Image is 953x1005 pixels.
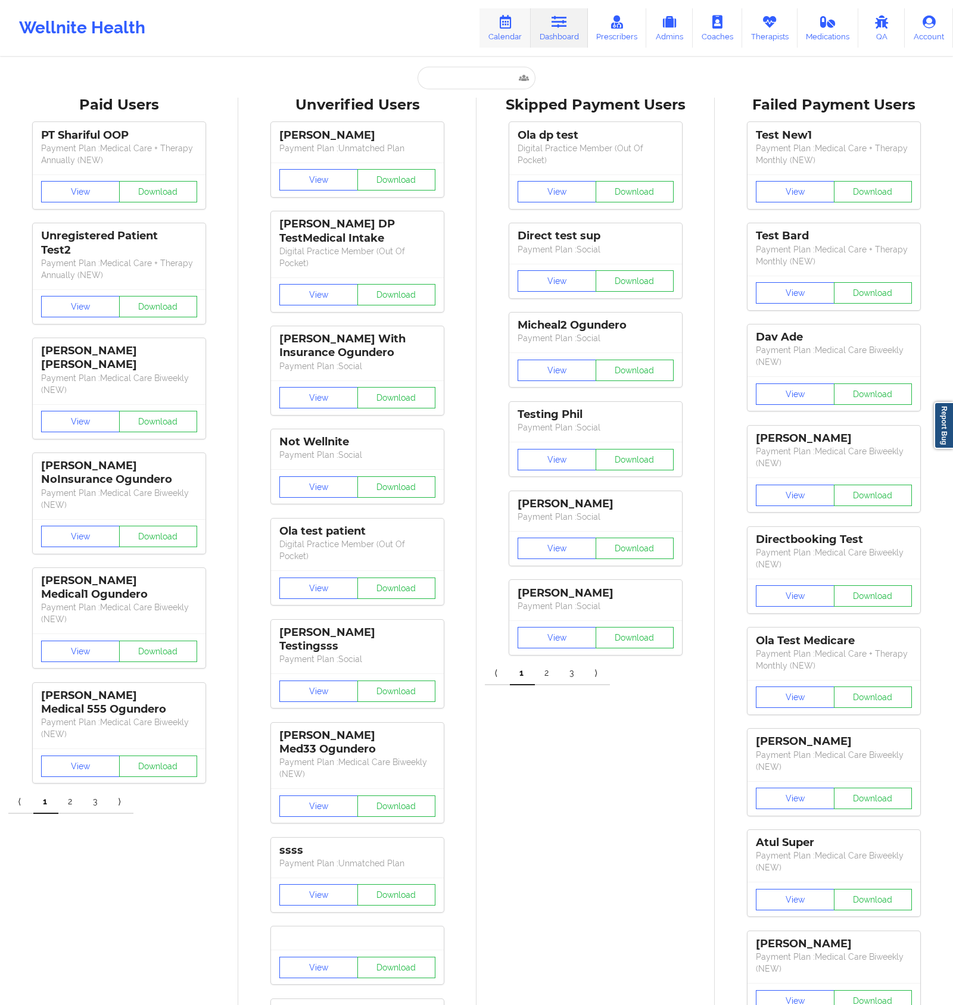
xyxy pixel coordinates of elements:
[247,96,468,114] div: Unverified Users
[8,790,33,814] a: Previous item
[485,661,510,685] a: Previous item
[588,8,647,48] a: Prescribers
[518,332,674,344] p: Payment Plan : Social
[41,411,120,432] button: View
[756,634,912,648] div: Ola Test Medicare
[41,257,197,281] p: Payment Plan : Medical Care + Therapy Annually (NEW)
[357,578,436,599] button: Download
[279,578,358,599] button: View
[41,689,197,716] div: [PERSON_NAME] Medical 555 Ogundero
[279,449,435,461] p: Payment Plan : Social
[518,600,674,612] p: Payment Plan : Social
[279,538,435,562] p: Digital Practice Member (Out Of Pocket)
[279,435,435,449] div: Not Wellnite
[357,795,436,817] button: Download
[279,795,358,817] button: View
[756,889,834,910] button: View
[518,129,674,142] div: Ola dp test
[357,681,436,702] button: Download
[834,585,912,607] button: Download
[756,129,912,142] div: Test New1
[279,884,358,906] button: View
[279,169,358,191] button: View
[119,526,198,547] button: Download
[108,790,133,814] a: Next item
[279,360,435,372] p: Payment Plan : Social
[756,229,912,243] div: Test Bard
[834,686,912,708] button: Download
[756,788,834,809] button: View
[119,181,198,202] button: Download
[723,96,945,114] div: Failed Payment Users
[518,229,674,243] div: Direct test sup
[58,790,83,814] a: 2
[41,181,120,202] button: View
[531,8,588,48] a: Dashboard
[518,627,596,648] button: View
[41,344,197,372] div: [PERSON_NAME] [PERSON_NAME]
[119,641,198,662] button: Download
[756,686,834,708] button: View
[585,661,610,685] a: Next item
[279,284,358,305] button: View
[756,836,912,850] div: Atul Super
[518,270,596,292] button: View
[518,511,674,523] p: Payment Plan : Social
[41,229,197,257] div: Unregistered Patient Test2
[518,538,596,559] button: View
[41,296,120,317] button: View
[834,282,912,304] button: Download
[279,957,358,978] button: View
[756,330,912,344] div: Dav Ade
[596,538,674,559] button: Download
[357,387,436,408] button: Download
[279,245,435,269] p: Digital Practice Member (Out Of Pocket)
[834,383,912,405] button: Download
[279,332,435,360] div: [PERSON_NAME] With Insurance Ogundero
[518,244,674,255] p: Payment Plan : Social
[485,661,610,685] div: Pagination Navigation
[279,217,435,245] div: [PERSON_NAME] DP TestMedical Intake
[756,181,834,202] button: View
[279,476,358,498] button: View
[518,586,674,600] div: [PERSON_NAME]
[279,626,435,653] div: [PERSON_NAME] Testingsss
[756,735,912,748] div: [PERSON_NAME]
[510,661,535,685] a: 1
[279,729,435,756] div: [PERSON_NAME] Med33 Ogundero
[357,476,436,498] button: Download
[834,181,912,202] button: Download
[279,129,435,142] div: [PERSON_NAME]
[518,181,596,202] button: View
[41,487,197,511] p: Payment Plan : Medical Care Biweekly (NEW)
[83,790,108,814] a: 3
[596,181,674,202] button: Download
[596,270,674,292] button: Download
[756,749,912,773] p: Payment Plan : Medical Care Biweekly (NEW)
[41,574,197,601] div: [PERSON_NAME] Medical1 Ogundero
[756,282,834,304] button: View
[41,526,120,547] button: View
[279,653,435,665] p: Payment Plan : Social
[357,169,436,191] button: Download
[279,857,435,869] p: Payment Plan : Unmatched Plan
[756,142,912,166] p: Payment Plan : Medical Care + Therapy Monthly (NEW)
[756,445,912,469] p: Payment Plan : Medical Care Biweekly (NEW)
[357,284,436,305] button: Download
[518,449,596,470] button: View
[357,957,436,978] button: Download
[535,661,560,685] a: 2
[905,8,953,48] a: Account
[41,129,197,142] div: PT Shariful OOP
[518,408,674,422] div: Testing Phil
[756,547,912,570] p: Payment Plan : Medical Care Biweekly (NEW)
[518,319,674,332] div: Micheal2 Ogundero
[518,360,596,381] button: View
[33,790,58,814] a: 1
[41,372,197,396] p: Payment Plan : Medical Care Biweekly (NEW)
[756,432,912,445] div: [PERSON_NAME]
[798,8,859,48] a: Medications
[41,716,197,740] p: Payment Plan : Medical Care Biweekly (NEW)
[596,449,674,470] button: Download
[41,459,197,486] div: [PERSON_NAME] NoInsurance Ogundero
